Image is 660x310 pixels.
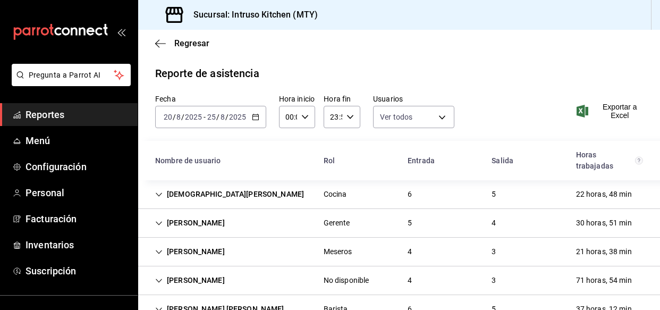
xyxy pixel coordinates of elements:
[155,65,259,81] div: Reporte de asistencia
[26,160,129,174] span: Configuración
[635,156,643,165] svg: El total de horas trabajadas por usuario es el resultado de la suma redondeada del registro de ho...
[26,238,129,252] span: Inventarios
[174,38,209,48] span: Regresar
[399,213,420,233] div: Cell
[26,186,129,200] span: Personal
[138,238,660,266] div: Row
[29,70,114,81] span: Pregunta a Parrot AI
[207,113,216,121] input: --
[568,145,651,176] div: HeadCell
[315,271,378,290] div: Cell
[315,213,359,233] div: Cell
[117,28,125,36] button: open_drawer_menu
[324,275,369,286] div: No disponible
[176,113,181,121] input: --
[147,242,233,262] div: Cell
[315,242,361,262] div: Cell
[483,185,504,204] div: Cell
[155,95,266,103] label: Fecha
[12,64,131,86] button: Pregunta a Parrot AI
[568,185,640,204] div: Cell
[138,209,660,238] div: Row
[184,113,202,121] input: ----
[204,113,206,121] span: -
[483,213,504,233] div: Cell
[568,213,640,233] div: Cell
[138,180,660,209] div: Row
[568,271,640,290] div: Cell
[483,271,504,290] div: Cell
[483,151,567,171] div: HeadCell
[399,151,483,171] div: HeadCell
[26,133,129,148] span: Menú
[26,107,129,122] span: Reportes
[315,151,399,171] div: HeadCell
[147,151,315,171] div: HeadCell
[483,242,504,262] div: Cell
[173,113,176,121] span: /
[147,213,233,233] div: Cell
[225,113,229,121] span: /
[185,9,318,21] h3: Sucursal: Intruso Kitchen (MTY)
[138,266,660,295] div: Row
[324,246,352,257] div: Meseros
[279,95,316,103] label: Hora inicio
[26,264,129,278] span: Suscripción
[229,113,247,121] input: ----
[324,95,360,103] label: Hora fin
[399,185,420,204] div: Cell
[220,113,225,121] input: --
[324,217,350,229] div: Gerente
[7,77,131,88] a: Pregunta a Parrot AI
[568,242,640,262] div: Cell
[163,113,173,121] input: --
[181,113,184,121] span: /
[324,189,347,200] div: Cocina
[155,38,209,48] button: Regresar
[399,271,420,290] div: Cell
[373,95,454,103] label: Usuarios
[147,185,312,204] div: Cell
[579,103,643,120] button: Exportar a Excel
[147,271,233,290] div: Cell
[315,185,356,204] div: Cell
[26,212,129,226] span: Facturación
[380,112,412,122] span: Ver todos
[138,141,660,180] div: Head
[399,242,420,262] div: Cell
[216,113,219,121] span: /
